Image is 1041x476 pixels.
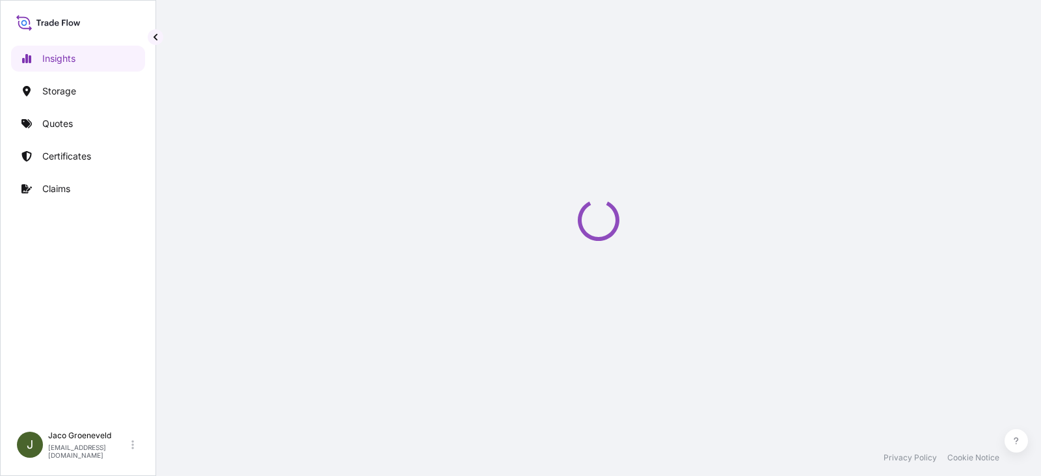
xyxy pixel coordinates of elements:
[42,117,73,130] p: Quotes
[11,176,145,202] a: Claims
[11,78,145,104] a: Storage
[11,111,145,137] a: Quotes
[42,85,76,98] p: Storage
[27,438,33,451] span: J
[884,453,937,463] a: Privacy Policy
[42,52,75,65] p: Insights
[42,150,91,163] p: Certificates
[42,182,70,195] p: Claims
[48,430,129,441] p: Jaco Groeneveld
[947,453,999,463] a: Cookie Notice
[11,46,145,72] a: Insights
[11,143,145,169] a: Certificates
[48,443,129,459] p: [EMAIL_ADDRESS][DOMAIN_NAME]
